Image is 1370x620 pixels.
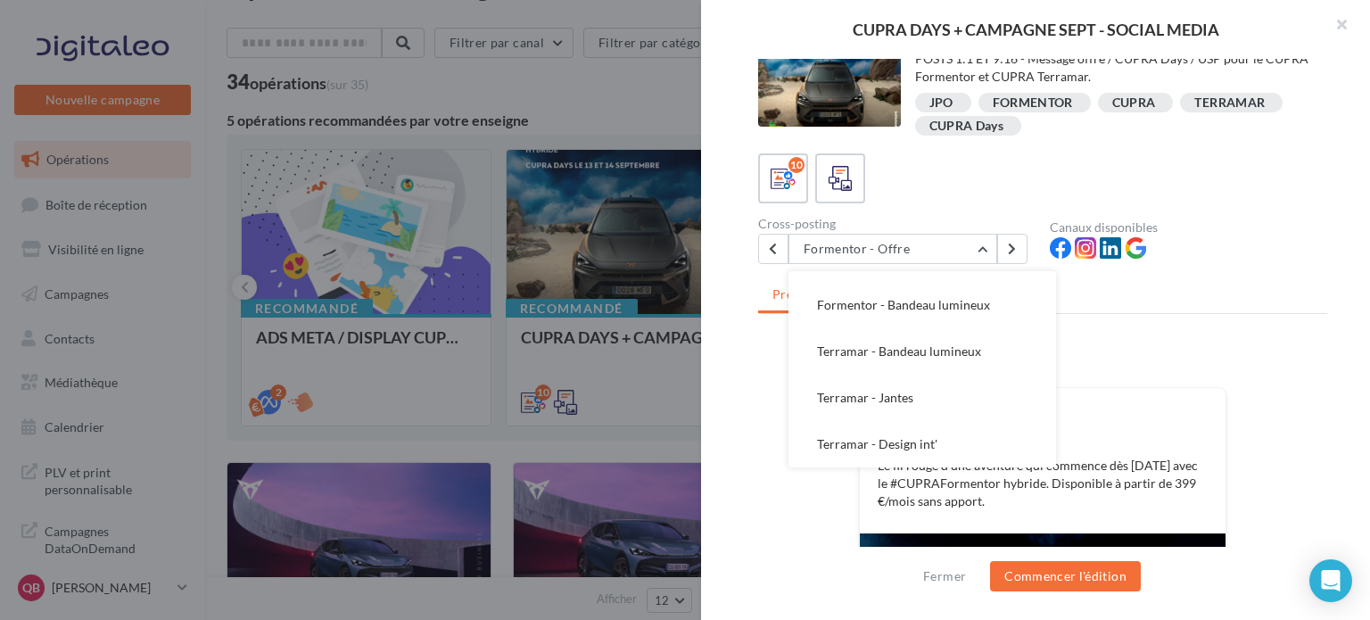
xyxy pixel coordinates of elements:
div: Cross-posting [758,218,1036,230]
div: 10 [788,157,805,173]
div: CUPRA Days [929,120,1004,133]
button: Fermer [916,566,973,587]
span: Terramar - Design int' [817,436,937,451]
span: Terramar - Jantes [817,390,913,405]
p: Le fil rouge d’une aventure qui commence dès [DATE] avec le #CUPRAFormentor hybride. Disponible à... [878,457,1208,510]
div: Canaux disponibles [1050,221,1327,234]
button: Formentor - Bandeau lumineux [788,282,1056,328]
span: Terramar - Bandeau lumineux [817,343,981,359]
button: Terramar - Jantes [788,375,1056,421]
div: POSTS 1:1 ET 9:16 - Message offre / CUPRA Days / USP pour le CUPRA Formentor et CUPRA Terramar. [915,50,1314,86]
div: Open Intercom Messenger [1309,559,1352,602]
button: Formentor - Offre [788,234,997,264]
button: Commencer l'édition [990,561,1141,591]
div: FORMENTOR [993,96,1073,110]
div: CUPRA [1112,96,1156,110]
span: Formentor - Bandeau lumineux [817,297,990,312]
div: JPO [929,96,953,110]
button: Terramar - Bandeau lumineux [788,328,1056,375]
div: TERRAMAR [1194,96,1265,110]
div: CUPRA DAYS + CAMPAGNE SEPT - SOCIAL MEDIA [730,21,1341,37]
button: Terramar - Design int' [788,421,1056,467]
